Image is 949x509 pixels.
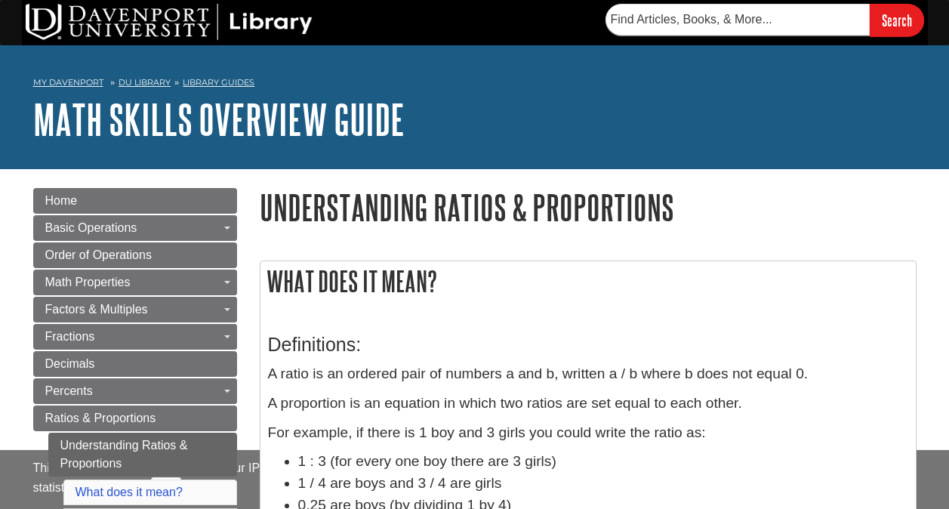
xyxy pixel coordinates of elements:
span: Ratios & Proportions [45,412,156,424]
span: Percents [45,384,93,397]
span: Factors & Multiples [45,303,148,316]
span: Basic Operations [45,221,137,234]
a: DU Library [119,77,171,88]
nav: breadcrumb [33,72,917,97]
a: Order of Operations [33,242,237,268]
h1: Understanding Ratios & Proportions [260,188,917,227]
img: DU Library [26,4,313,40]
p: A ratio is an ordered pair of numbers a and b, written a / b where b does not equal 0. [268,363,908,385]
a: Math Properties [33,270,237,295]
a: Understanding Ratios & Proportions [48,433,237,477]
span: Decimals [45,357,95,370]
a: Factors & Multiples [33,297,237,322]
h2: What does it mean? [260,261,916,301]
input: Find Articles, Books, & More... [605,4,870,35]
a: Decimals [33,351,237,377]
input: Search [870,4,924,36]
a: Ratios & Proportions [33,406,237,431]
a: My Davenport [33,76,103,89]
h3: Definitions: [268,334,908,356]
a: What does it mean? [75,486,183,498]
span: Math Properties [45,276,131,288]
p: For example, if there is 1 boy and 3 girls you could write the ratio as: [268,422,908,444]
a: Basic Operations [33,215,237,241]
a: Fractions [33,324,237,350]
span: Fractions [45,330,95,343]
a: Percents [33,378,237,404]
a: Math Skills Overview Guide [33,96,405,143]
li: 1 : 3 (for every one boy there are 3 girls) [298,451,908,473]
span: Order of Operations [45,248,152,261]
span: Home [45,194,78,207]
form: Searches DU Library's articles, books, and more [605,4,924,36]
a: Library Guides [183,77,254,88]
li: 1 / 4 are boys and 3 / 4 are girls [298,473,908,495]
a: Home [33,188,237,214]
p: A proportion is an equation in which two ratios are set equal to each other. [268,393,908,415]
